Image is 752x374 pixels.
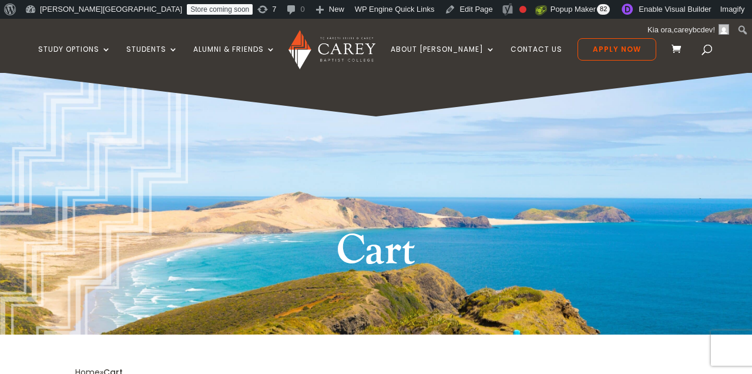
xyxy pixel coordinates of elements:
[38,45,111,73] a: Study Options
[156,223,596,285] h1: Cart
[674,25,713,34] span: careybcdev
[193,45,276,73] a: Alumni & Friends
[288,30,375,69] img: Carey Baptist College
[126,45,178,73] a: Students
[391,45,495,73] a: About [PERSON_NAME]
[511,45,562,73] a: Contact Us
[519,6,526,13] div: Focus keyphrase not set
[597,4,610,15] span: 82
[187,4,253,15] a: Store coming soon
[643,21,734,39] a: Kia ora, !
[578,38,656,61] a: Apply Now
